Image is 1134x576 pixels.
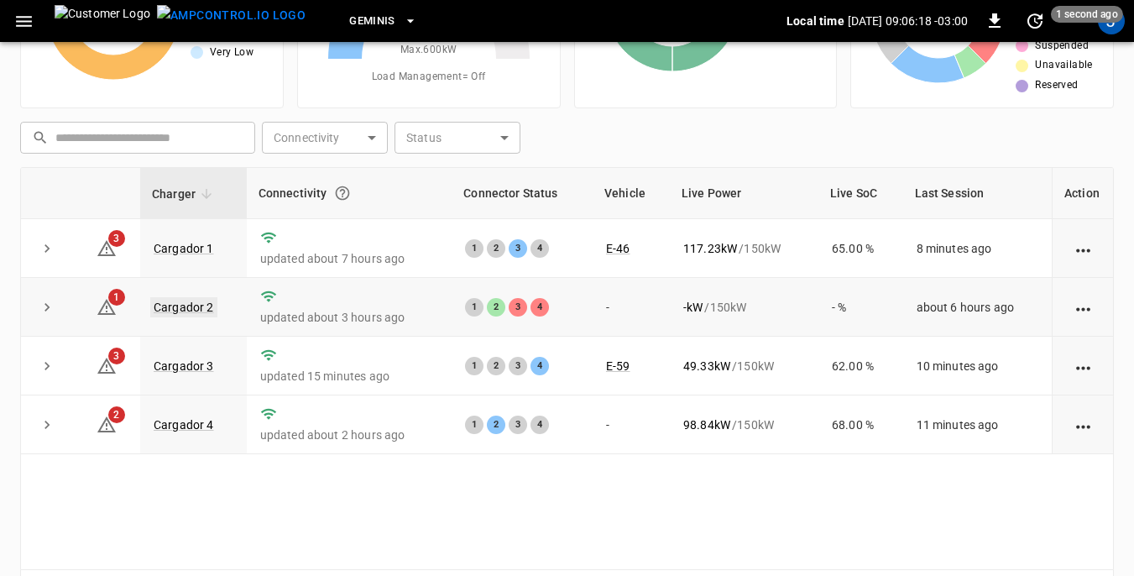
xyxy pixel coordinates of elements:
[55,5,150,37] img: Customer Logo
[372,69,486,86] span: Load Management = Off
[593,168,670,219] th: Vehicle
[786,13,844,29] p: Local time
[154,242,214,255] a: Cargador 1
[903,395,1052,454] td: 11 minutes ago
[154,359,214,373] a: Cargador 3
[606,359,630,373] a: E-59
[1051,6,1123,23] span: 1 second ago
[487,416,505,434] div: 2
[530,298,549,317] div: 4
[1035,57,1092,74] span: Unavailable
[150,297,217,317] a: Cargador 2
[606,242,630,255] a: E-46
[34,353,60,379] button: expand row
[108,406,125,423] span: 2
[34,236,60,261] button: expand row
[683,416,730,433] p: 98.84 kW
[34,295,60,320] button: expand row
[683,358,730,374] p: 49.33 kW
[670,168,818,219] th: Live Power
[683,240,805,257] div: / 150 kW
[509,416,527,434] div: 3
[903,168,1052,219] th: Last Session
[818,278,903,337] td: - %
[349,12,395,31] span: Geminis
[34,412,60,437] button: expand row
[683,299,703,316] p: - kW
[487,239,505,258] div: 2
[818,219,903,278] td: 65.00 %
[1052,168,1113,219] th: Action
[1073,358,1094,374] div: action cell options
[593,278,670,337] td: -
[509,298,527,317] div: 3
[683,416,805,433] div: / 150 kW
[487,357,505,375] div: 2
[157,5,306,26] img: ampcontrol.io logo
[683,299,805,316] div: / 150 kW
[400,42,457,59] span: Max. 600 kW
[530,416,549,434] div: 4
[1035,38,1089,55] span: Suspended
[1035,77,1078,94] span: Reserved
[452,168,593,219] th: Connector Status
[903,337,1052,395] td: 10 minutes ago
[154,418,214,432] a: Cargador 4
[108,348,125,364] span: 3
[260,250,439,267] p: updated about 7 hours ago
[108,289,125,306] span: 1
[465,298,483,317] div: 1
[342,5,424,38] button: Geminis
[487,298,505,317] div: 2
[509,239,527,258] div: 3
[260,309,439,326] p: updated about 3 hours ago
[108,230,125,247] span: 3
[530,357,549,375] div: 4
[683,358,805,374] div: / 150 kW
[97,240,117,254] a: 3
[465,357,483,375] div: 1
[593,395,670,454] td: -
[509,357,527,375] div: 3
[97,359,117,372] a: 3
[818,337,903,395] td: 62.00 %
[1073,416,1094,433] div: action cell options
[260,427,439,443] p: updated about 2 hours ago
[260,368,439,385] p: updated 15 minutes ago
[465,239,483,258] div: 1
[1073,299,1094,316] div: action cell options
[683,240,737,257] p: 117.23 kW
[530,239,549,258] div: 4
[903,219,1052,278] td: 8 minutes ago
[1022,8,1048,34] button: set refresh interval
[465,416,483,434] div: 1
[327,178,358,208] button: Connection between the charger and our software.
[259,178,441,208] div: Connectivity
[210,45,253,61] span: Very Low
[903,278,1052,337] td: about 6 hours ago
[97,299,117,312] a: 1
[848,13,968,29] p: [DATE] 09:06:18 -03:00
[818,168,903,219] th: Live SoC
[97,417,117,431] a: 2
[818,395,903,454] td: 68.00 %
[152,184,217,204] span: Charger
[1073,240,1094,257] div: action cell options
